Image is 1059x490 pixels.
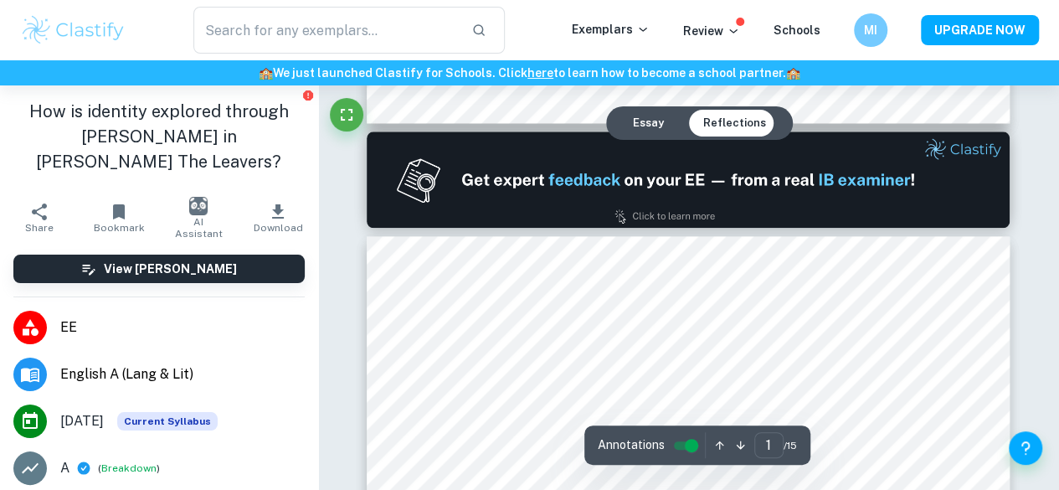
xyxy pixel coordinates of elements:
[598,436,665,454] span: Annotations
[527,66,553,80] a: here
[786,66,800,80] span: 🏫
[60,411,104,431] span: [DATE]
[302,89,315,101] button: Report issue
[572,20,650,39] p: Exemplars
[80,194,159,241] button: Bookmark
[854,13,887,47] button: MI
[1009,431,1042,465] button: Help and Feedback
[3,64,1056,82] h6: We just launched Clastify for Schools. Click to learn how to become a school partner.
[861,21,881,39] h6: MI
[20,13,126,47] img: Clastify logo
[367,132,1010,228] img: Ad
[60,458,69,478] p: A
[25,222,54,234] span: Share
[117,412,218,431] div: This exemplar is based on the current syllabus. Feel free to refer to it for inspiration/ideas wh...
[169,216,229,240] span: AI Assistant
[193,7,458,54] input: Search for any exemplars...
[60,364,305,384] span: English A (Lang & Lit)
[921,15,1039,45] button: UPGRADE NOW
[159,194,239,241] button: AI Assistant
[60,317,305,338] span: EE
[94,222,145,234] span: Bookmark
[784,438,797,453] span: / 15
[13,99,305,174] h1: How is identity explored through [PERSON_NAME] in [PERSON_NAME] The Leavers?
[117,412,218,431] span: Current Syllabus
[683,22,740,40] p: Review
[13,255,305,283] button: View [PERSON_NAME]
[239,194,318,241] button: Download
[774,23,820,37] a: Schools
[98,461,160,477] span: ( )
[189,197,208,215] img: AI Assistant
[101,461,157,476] button: Breakdown
[259,66,273,80] span: 🏫
[619,110,677,137] button: Essay
[254,222,303,234] span: Download
[330,98,363,132] button: Fullscreen
[690,110,779,137] button: Reflections
[104,260,237,278] h6: View [PERSON_NAME]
